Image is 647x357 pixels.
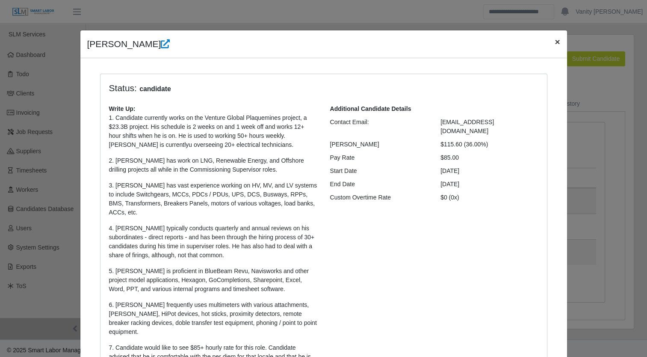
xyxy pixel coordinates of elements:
p: 1. Candidate currently works on the Venture Global Plaquemines project, a $23.3B project. His sch... [109,113,317,149]
p: 4. [PERSON_NAME] typically conducts quarterly and annual reviews on his subordinates - direct rep... [109,224,317,260]
div: Contact Email: [324,118,434,136]
b: Write Up: [109,105,136,112]
div: Start Date [324,167,434,176]
p: 3. [PERSON_NAME] has vast experience working on HV, MV, and LV systems to include Switchgears, MC... [109,181,317,217]
h4: Status: [109,83,428,94]
div: $85.00 [434,153,545,162]
div: Pay Rate [324,153,434,162]
p: 6. [PERSON_NAME] frequently uses multimeters with various attachments, [PERSON_NAME], HiPot devic... [109,300,317,336]
span: [EMAIL_ADDRESS][DOMAIN_NAME] [440,119,494,134]
p: 2. [PERSON_NAME] has work on LNG, Renewable Energy, and Offshore drilling projects all while in t... [109,156,317,174]
div: $115.60 (36.00%) [434,140,545,149]
p: 5. [PERSON_NAME] is proficient in BlueBeam Revu, Navisworks and other project model applications,... [109,267,317,294]
span: $0 (0x) [440,194,459,201]
div: [PERSON_NAME] [324,140,434,149]
span: [DATE] [440,181,459,187]
span: × [555,37,560,47]
button: Close [548,30,567,53]
b: Additional Candidate Details [330,105,411,112]
div: [DATE] [434,167,545,176]
span: candidate [137,84,174,94]
div: End Date [324,180,434,189]
h4: [PERSON_NAME] [87,37,170,51]
div: Custom Overtime Rate [324,193,434,202]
